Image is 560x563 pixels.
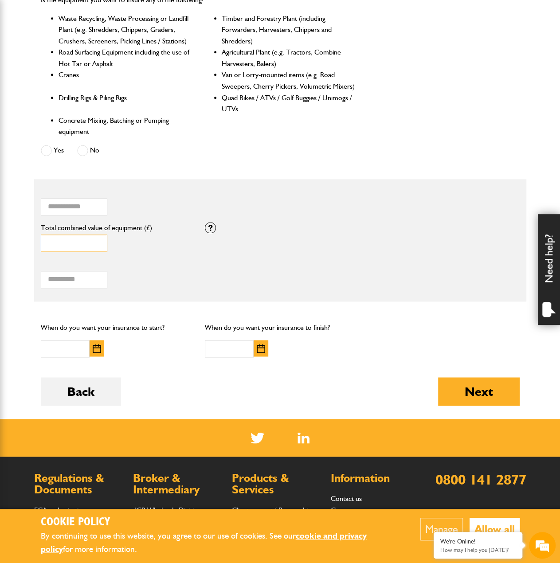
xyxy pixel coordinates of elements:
[257,344,265,353] img: Choose date
[41,224,192,231] label: Total combined value of equipment (£)
[93,344,101,353] img: Choose date
[59,13,192,47] li: Waste Recycling, Waste Processing or Landfill Plant (e.g. Shredders, Chippers, Graders, Crushers,...
[222,47,356,69] li: Agricultural Plant (e.g. Tractors, Combine Harvesters, Balers)
[133,472,223,495] h2: Broker & Intermediary
[222,13,356,47] li: Timber and Forestry Plant (including Forwarders, Harvesters, Chippers and Shredders)
[46,50,149,61] div: Chat with us now
[41,145,64,156] label: Yes
[12,160,162,266] textarea: Type your message and hit 'Enter'
[145,4,167,26] div: Minimize live chat window
[331,505,354,514] a: Careers
[59,115,192,137] li: Concrete Mixing, Batching or Pumping equipment
[440,547,516,553] p: How may I help you today?
[41,516,393,529] h2: Cookie Policy
[440,538,516,545] div: We're Online!
[34,505,86,514] a: FCA authorisation
[59,69,192,92] li: Cranes
[470,518,520,540] button: Allow all
[420,518,463,540] button: Manage
[12,108,162,128] input: Enter your email address
[15,49,37,62] img: d_20077148190_company_1631870298795_20077148190
[12,134,162,154] input: Enter your phone number
[222,92,356,115] li: Quad Bikes / ATVs / Golf Buggies / Unimogs / UTVs
[12,82,162,102] input: Enter your last name
[77,145,99,156] label: No
[438,377,520,406] button: Next
[298,432,309,443] img: Linked In
[298,432,309,443] a: LinkedIn
[205,322,356,333] p: When do you want your insurance to finish?
[133,505,201,514] a: JCB Wholesale Division
[222,69,356,92] li: Van or Lorry-mounted items (e.g. Road Sweepers, Cherry Pickers, Volumetric Mixers)
[232,505,311,525] a: Client support / Partnership approach
[232,472,322,495] h2: Products & Services
[331,494,362,502] a: Contact us
[59,92,192,115] li: Drilling Rigs & Piling Rigs
[41,529,393,556] p: By continuing to use this website, you agree to our use of cookies. See our for more information.
[435,470,526,488] a: 0800 141 2877
[34,472,124,495] h2: Regulations & Documents
[331,472,421,484] h2: Information
[59,47,192,69] li: Road Surfacing Equipment including the use of Hot Tar or Asphalt
[41,377,121,406] button: Back
[538,214,560,325] div: Need help?
[251,432,264,443] img: Twitter
[121,273,161,285] em: Start Chat
[41,531,367,555] a: cookie and privacy policy
[41,322,192,333] p: When do you want your insurance to start?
